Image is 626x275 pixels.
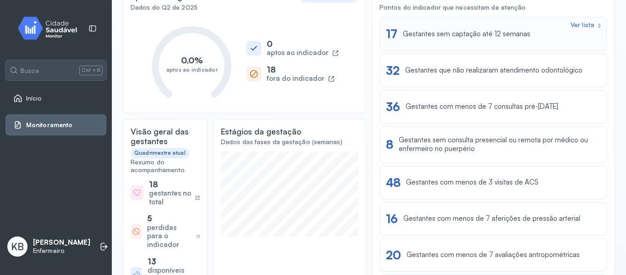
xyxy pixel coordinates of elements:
div: Pontos do indicador que necessitam de atenção [379,4,607,11]
span: Monitoramento [26,121,72,129]
div: 36 [386,100,400,114]
div: Ver lista [571,21,594,29]
span: Busca [20,67,39,75]
div: fora do indicador [267,74,324,83]
div: Resumo do acompanhamento [131,158,200,174]
div: Gestantes sem captação até 12 semanas [403,30,530,39]
p: Enfermeiro [33,247,90,255]
div: 32 [386,63,400,78]
text: 0,0% [181,55,203,65]
div: Visão geral das gestantes [131,127,200,146]
div: 48 [386,175,401,190]
div: Gestantes com menos de 7 avaliações antropométricas [406,251,580,259]
text: aptos ao indicador [166,66,218,73]
div: aptos ao indicador [267,49,329,57]
div: Gestantes com menos de 7 aferições de pressão arterial [403,214,580,223]
div: 17 [386,27,397,41]
span: KB [11,241,24,253]
div: Gestantes com menos de 7 consultas pré-[DATE] [406,102,558,111]
div: 20 [386,248,401,262]
div: 8 [386,137,393,152]
div: 0 [267,39,339,49]
div: gestantes no total [149,189,192,207]
div: Gestantes que não realizaram atendimento odontológico [405,66,582,75]
div: Estágios da gestação [221,127,301,136]
div: 5 [147,213,200,223]
img: monitor.svg [10,15,92,42]
img: heart-heroicons.svg [132,188,142,197]
div: 13 [148,257,200,266]
div: 18 [149,180,200,189]
div: 16 [386,212,398,226]
div: Dados do Q2 de 2025 [131,4,358,11]
div: Dados das fases da gestação (semanas) [221,138,358,146]
div: Gestantes com menos de 3 visitas de ACS [406,178,538,187]
div: 18 [267,65,335,74]
div: Gestantes sem consulta presencial ou remota por médico ou enfermeiro no puerpério [399,136,601,153]
span: Ctrl + K [79,66,103,75]
p: [PERSON_NAME] [33,238,90,247]
span: Início [26,95,42,102]
div: Quadrimestre atual [134,150,186,156]
div: perdidas para o indicador [147,224,193,249]
a: Monitoramento [13,120,99,129]
img: block-heroicons.svg [132,228,140,236]
a: Início [13,94,99,103]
